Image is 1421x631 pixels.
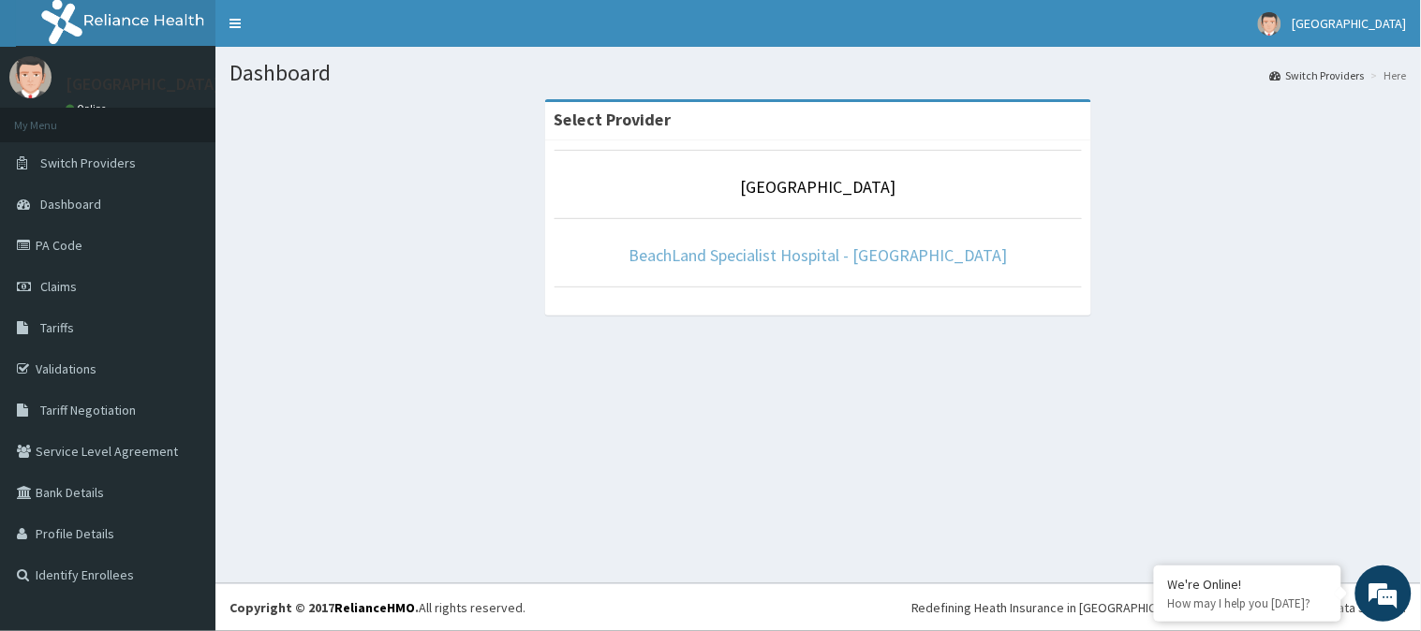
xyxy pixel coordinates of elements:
span: Dashboard [40,196,101,213]
strong: Select Provider [555,109,672,130]
h1: Dashboard [229,61,1407,85]
li: Here [1367,67,1407,83]
footer: All rights reserved. [215,583,1421,631]
a: Online [66,102,111,115]
img: User Image [9,56,52,98]
a: [GEOGRAPHIC_DATA] [741,176,896,198]
div: Redefining Heath Insurance in [GEOGRAPHIC_DATA] using Telemedicine and Data Science! [911,598,1407,617]
span: Tariffs [40,319,74,336]
div: We're Online! [1168,576,1327,593]
a: BeachLand Specialist Hospital - [GEOGRAPHIC_DATA] [629,244,1008,266]
a: RelianceHMO [334,599,415,616]
span: [GEOGRAPHIC_DATA] [1293,15,1407,32]
p: How may I help you today? [1168,595,1327,611]
p: [GEOGRAPHIC_DATA] [66,76,220,93]
strong: Copyright © 2017 . [229,599,419,616]
img: User Image [1258,12,1281,36]
span: Claims [40,278,77,295]
span: Tariff Negotiation [40,402,136,418]
span: Switch Providers [40,154,136,171]
a: Switch Providers [1270,67,1365,83]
